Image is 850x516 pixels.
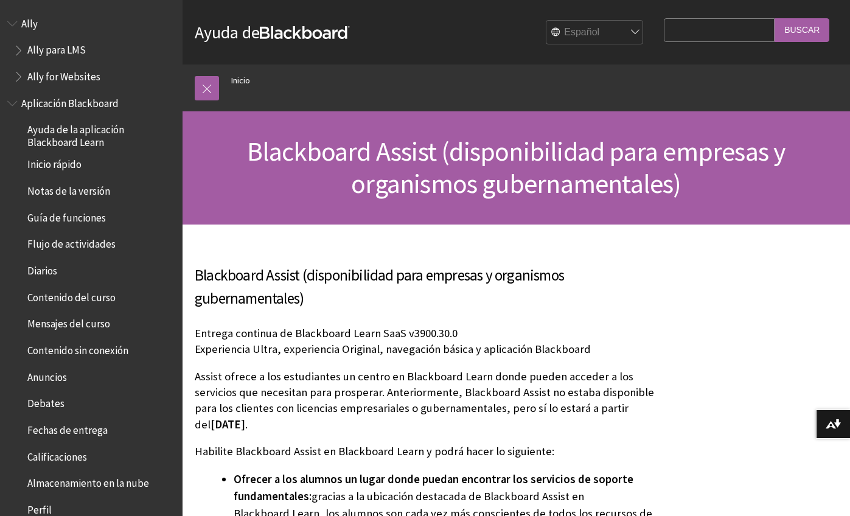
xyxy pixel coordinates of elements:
span: Flujo de actividades [27,234,116,251]
span: Inicio rápido [27,155,82,171]
span: Ally [21,13,38,30]
a: Inicio [231,73,250,88]
span: Calificaciones [27,447,87,463]
span: [DATE] [211,417,245,431]
span: Diarios [27,260,57,277]
select: Site Language Selector [546,21,644,45]
span: Entrega continua de Blackboard Learn SaaS v3900.30.0 Experiencia Ultra, experiencia Original, nav... [195,326,591,356]
span: Debates [27,394,64,410]
span: Fechas de entrega [27,420,108,436]
span: Ally for Websites [27,66,100,83]
h3: Blackboard Assist (disponibilidad para empresas y organismos gubernamentales) [195,264,658,310]
nav: Book outline for Anthology Ally Help [7,13,175,87]
span: Almacenamiento en la nube [27,473,149,490]
p: Habilite Blackboard Assist en Blackboard Learn y podrá hacer lo siguiente: [195,444,658,459]
span: Contenido sin conexión [27,340,128,357]
span: Contenido del curso [27,287,116,304]
strong: Blackboard [260,26,350,39]
span: Ofrecer a los alumnos un lugar donde puedan encontrar los servicios de soporte fundamentales: [234,472,633,503]
span: Guía de funciones [27,207,106,224]
input: Buscar [775,18,829,42]
span: Ally para LMS [27,40,86,57]
span: Notas de la versión [27,181,110,197]
span: Anuncios [27,367,67,383]
span: Ayuda de la aplicación Blackboard Learn [27,120,174,148]
span: Aplicación Blackboard [21,93,119,110]
p: Assist ofrece a los estudiantes un centro en Blackboard Learn donde pueden acceder a los servicio... [195,369,658,433]
span: Mensajes del curso [27,314,110,330]
span: Perfil [27,500,52,516]
a: Ayuda deBlackboard [195,21,350,43]
span: Blackboard Assist (disponibilidad para empresas y organismos gubernamentales) [247,134,786,200]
